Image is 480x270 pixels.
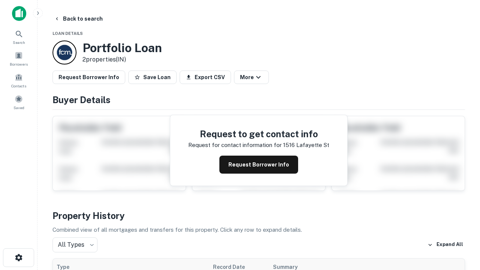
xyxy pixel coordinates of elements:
a: Saved [2,92,35,112]
h4: Request to get contact info [188,127,329,141]
a: Search [2,27,35,47]
span: Borrowers [10,61,28,67]
span: Contacts [11,83,26,89]
h4: Property History [52,209,465,222]
button: Request Borrower Info [52,70,125,84]
button: Back to search [51,12,106,25]
h4: Buyer Details [52,93,465,106]
button: Export CSV [180,70,231,84]
p: 2 properties (IN) [82,55,162,64]
iframe: Chat Widget [442,210,480,246]
div: All Types [52,237,97,252]
p: 1516 lafayette st [283,141,329,150]
button: Expand All [426,239,465,250]
p: Request for contact information for [188,141,282,150]
a: Contacts [2,70,35,90]
span: Search [13,39,25,45]
button: Request Borrower Info [219,156,298,174]
img: capitalize-icon.png [12,6,26,21]
h3: Portfolio Loan [82,41,162,55]
span: Loan Details [52,31,83,36]
a: Borrowers [2,48,35,69]
span: Saved [13,105,24,111]
button: Save Loan [128,70,177,84]
p: Combined view of all mortgages and transfers for this property. Click any row to expand details. [52,225,465,234]
button: More [234,70,269,84]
